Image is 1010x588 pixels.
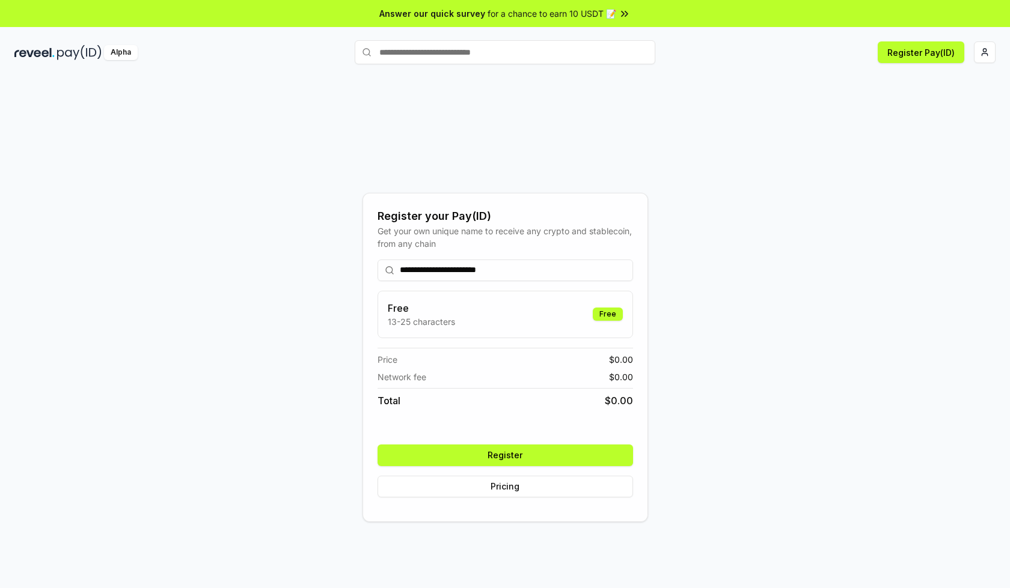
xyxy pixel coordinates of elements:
h3: Free [388,301,455,315]
img: pay_id [57,45,102,60]
div: Register your Pay(ID) [378,208,633,225]
div: Free [593,308,623,321]
span: for a chance to earn 10 USDT 📝 [488,7,616,20]
img: reveel_dark [14,45,55,60]
button: Pricing [378,476,633,497]
span: Price [378,353,397,366]
div: Alpha [104,45,138,60]
p: 13-25 characters [388,315,455,328]
button: Register [378,444,633,466]
span: Network fee [378,371,426,383]
span: $ 0.00 [609,371,633,383]
span: $ 0.00 [609,353,633,366]
span: Answer our quick survey [379,7,485,20]
div: Get your own unique name to receive any crypto and stablecoin, from any chain [378,225,633,250]
span: $ 0.00 [605,393,633,408]
button: Register Pay(ID) [878,41,964,63]
span: Total [378,393,400,408]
